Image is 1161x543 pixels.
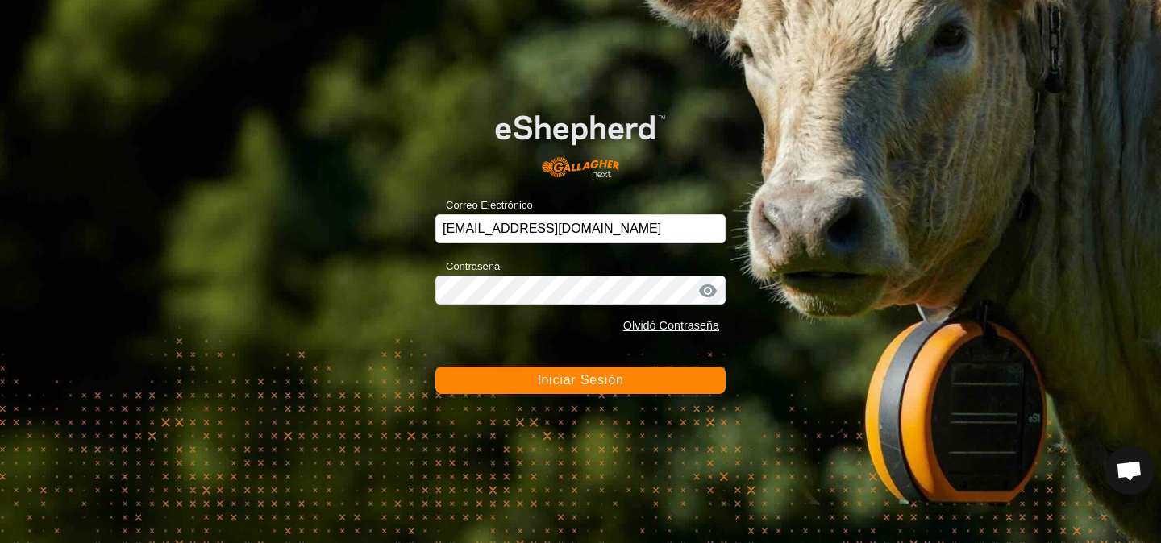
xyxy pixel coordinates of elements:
[435,197,533,213] label: Correo Electrónico
[435,214,726,243] input: Correo Electrónico
[435,259,500,275] label: Contraseña
[435,367,726,394] button: Iniciar Sesión
[464,91,697,190] img: Logo de eShepherd
[537,373,623,387] span: Iniciar Sesión
[623,319,719,332] a: Olvidó Contraseña
[1105,446,1154,495] div: Chat abierto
